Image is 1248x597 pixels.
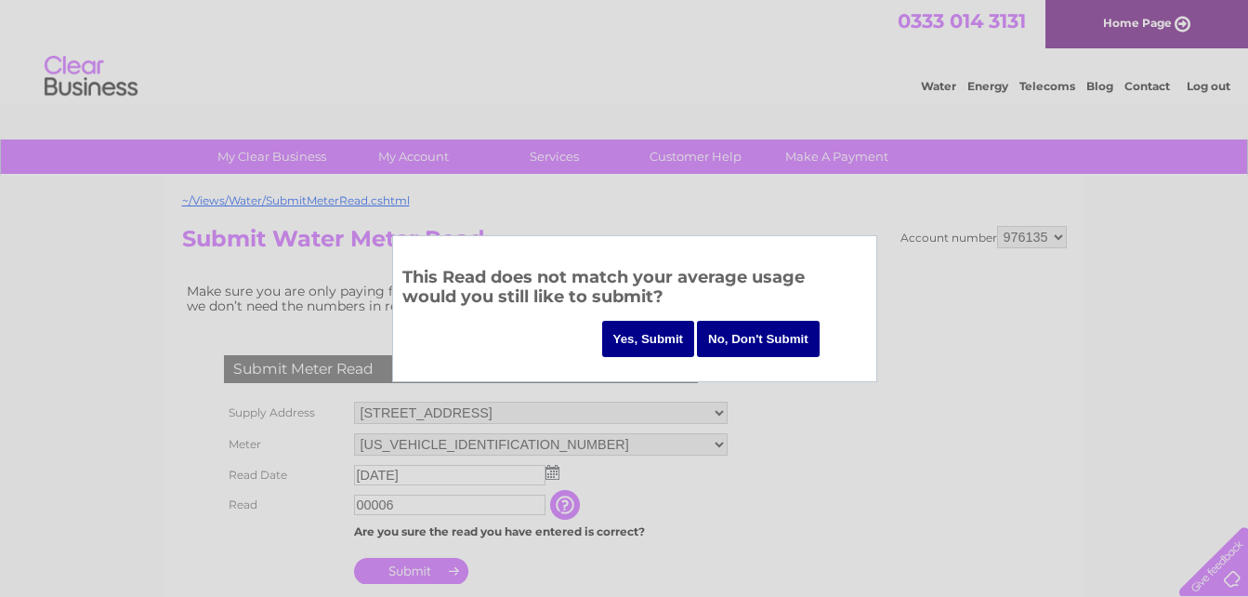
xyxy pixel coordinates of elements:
a: 0333 014 3131 [898,9,1026,33]
a: Log out [1187,79,1230,93]
h3: This Read does not match your average usage would you still like to submit? [402,264,867,315]
div: Clear Business is a trading name of Verastar Limited (registered in [GEOGRAPHIC_DATA] No. 3667643... [186,10,1064,90]
a: Contact [1124,79,1170,93]
a: Blog [1086,79,1113,93]
input: Yes, Submit [602,321,695,357]
input: No, Don't Submit [697,321,820,357]
a: Water [921,79,956,93]
a: Telecoms [1019,79,1075,93]
a: Energy [967,79,1008,93]
img: logo.png [44,48,138,105]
